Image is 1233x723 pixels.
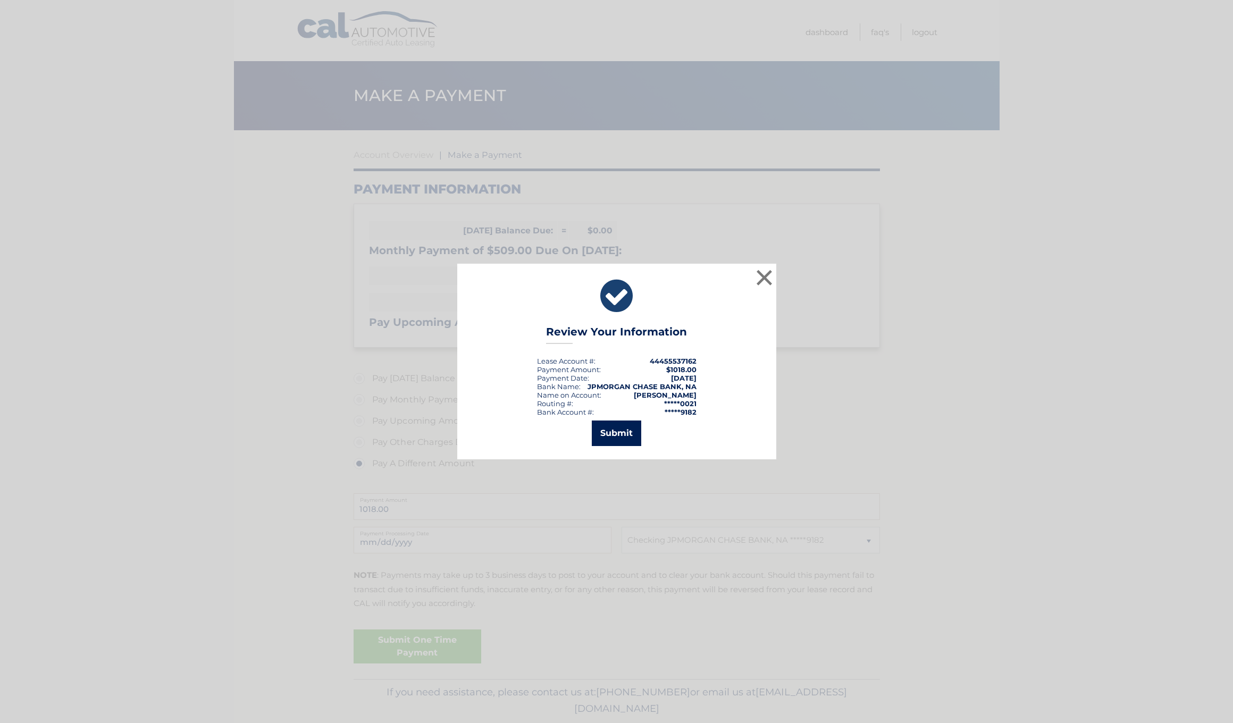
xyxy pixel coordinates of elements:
strong: 44455537162 [650,357,697,365]
button: Submit [592,421,641,446]
strong: JPMORGAN CHASE BANK, NA [588,382,697,391]
div: Payment Amount: [537,365,601,374]
strong: [PERSON_NAME] [634,391,697,399]
h3: Review Your Information [546,325,687,344]
div: : [537,374,589,382]
div: Routing #: [537,399,573,408]
div: Bank Name: [537,382,581,391]
div: Lease Account #: [537,357,595,365]
div: Name on Account: [537,391,601,399]
div: Bank Account #: [537,408,594,416]
span: $1018.00 [666,365,697,374]
span: [DATE] [671,374,697,382]
span: Payment Date [537,374,588,382]
button: × [754,267,775,288]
